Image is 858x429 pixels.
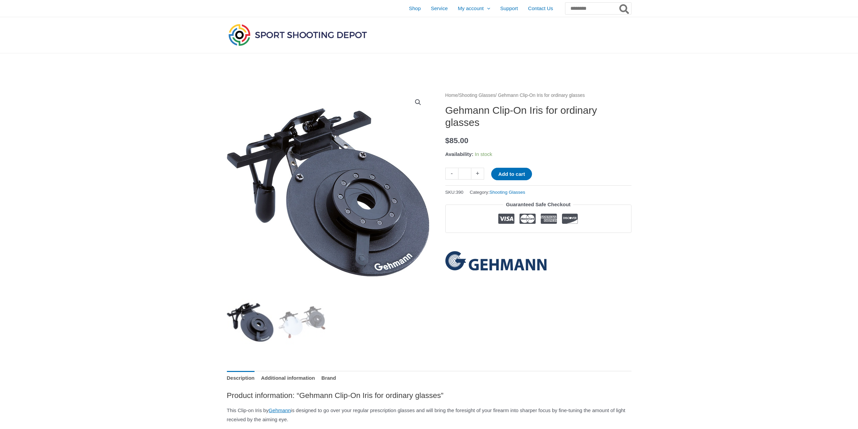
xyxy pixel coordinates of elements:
button: Add to cart [491,168,532,180]
bdi: 85.00 [445,136,469,145]
span: 390 [456,190,464,195]
a: Shooting Glasses [490,190,525,195]
a: + [471,168,484,180]
span: $ [445,136,450,145]
img: Gehmann Clip-On Iris [227,299,274,346]
span: Category: [470,188,525,196]
a: Home [445,93,458,98]
a: - [445,168,458,180]
h2: Product information: “Gehmann Clip-On Iris for ordinary glasses” [227,391,631,400]
img: Gehmann Clip-On Iris for ordinary glasses - Image 2 [278,299,325,346]
input: Product quantity [458,168,471,180]
nav: Breadcrumb [445,91,631,100]
img: Sport Shooting Depot [227,22,368,47]
a: View full-screen image gallery [412,96,424,108]
a: Gehmann [445,251,546,270]
a: Description [227,371,255,385]
a: Gehmann [269,407,291,413]
h1: Gehmann Clip-On Iris for ordinary glasses [445,104,631,129]
button: Search [618,3,631,14]
iframe: Customer reviews powered by Trustpilot [445,238,631,246]
a: Shooting Glasses [459,93,495,98]
p: This Clip-on Iris by is designed to go over your regular prescription glasses and will bring the ... [227,406,631,425]
span: Availability: [445,151,474,157]
a: Additional information [261,371,315,385]
span: SKU: [445,188,464,196]
a: Brand [321,371,336,385]
legend: Guaranteed Safe Checkout [503,200,573,209]
span: In stock [475,151,492,157]
img: Gehmann Clip-On Iris [227,91,429,294]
